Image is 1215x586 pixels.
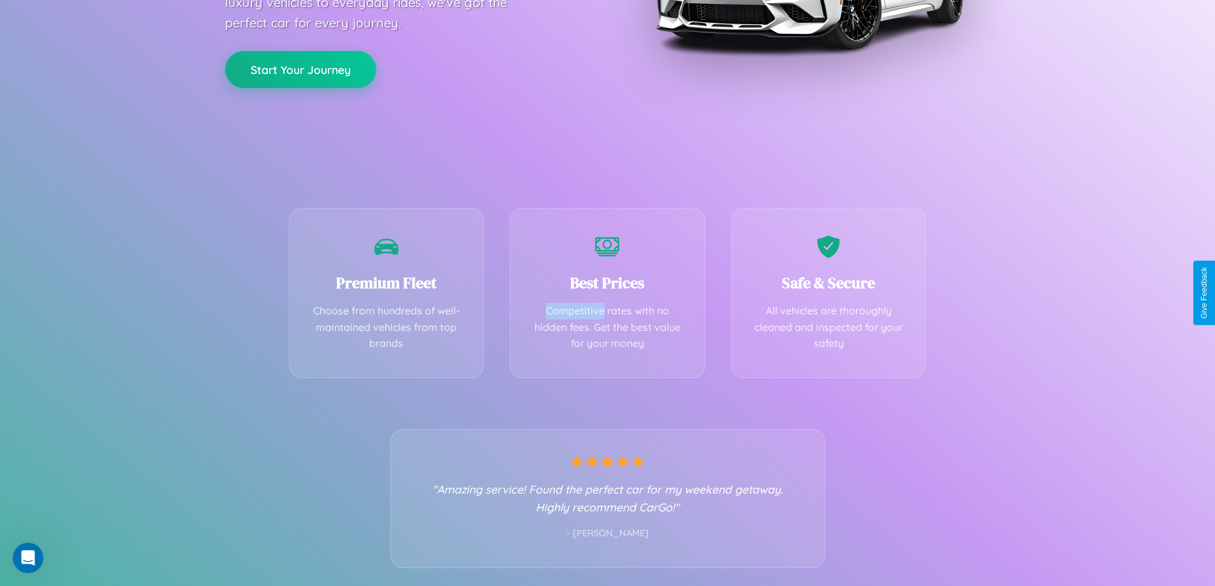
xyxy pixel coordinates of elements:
p: Competitive rates with no hidden fees. Get the best value for your money [529,303,686,352]
p: "Amazing service! Found the perfect car for my weekend getaway. Highly recommend CarGo!" [416,480,799,516]
div: Give Feedback [1200,267,1209,319]
p: - [PERSON_NAME] [416,525,799,542]
h3: Best Prices [529,272,686,293]
button: Start Your Journey [225,51,376,88]
p: All vehicles are thoroughly cleaned and inspected for your safety [751,303,907,352]
h3: Premium Fleet [309,272,465,293]
p: Choose from hundreds of well-maintained vehicles from top brands [309,303,465,352]
h3: Safe & Secure [751,272,907,293]
iframe: Intercom live chat [13,543,43,573]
